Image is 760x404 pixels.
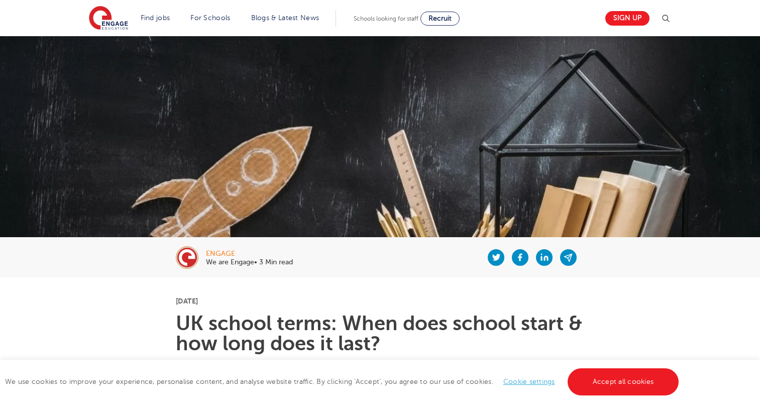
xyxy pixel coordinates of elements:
img: Engage Education [89,6,128,31]
a: Accept all cookies [568,368,679,395]
div: engage [206,250,293,257]
a: Recruit [420,12,460,26]
a: Cookie settings [503,378,555,385]
a: For Schools [190,14,230,22]
a: Sign up [605,11,649,26]
p: [DATE] [176,297,584,305]
span: Schools looking for staff [354,15,418,22]
a: Find jobs [141,14,170,22]
span: Recruit [428,15,452,22]
h1: UK school terms: When does school start & how long does it last? [176,314,584,354]
p: We are Engage• 3 Min read [206,259,293,266]
span: We use cookies to improve your experience, personalise content, and analyse website traffic. By c... [5,378,681,385]
a: Blogs & Latest News [251,14,319,22]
